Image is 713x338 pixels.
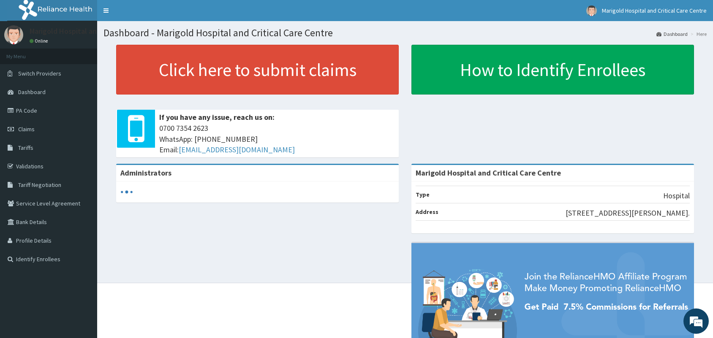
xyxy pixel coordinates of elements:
img: User Image [586,5,597,16]
svg: audio-loading [120,186,133,198]
a: How to Identify Enrollees [411,45,694,95]
b: Type [416,191,430,198]
span: 0700 7354 2623 WhatsApp: [PHONE_NUMBER] Email: [159,123,395,155]
img: User Image [4,25,23,44]
p: [STREET_ADDRESS][PERSON_NAME]. [566,208,690,219]
span: Tariff Negotiation [18,181,61,189]
a: Click here to submit claims [116,45,399,95]
a: Online [30,38,50,44]
span: Claims [18,125,35,133]
li: Here [689,30,707,38]
p: Hospital [663,190,690,201]
p: Marigold Hospital and Critical Care Centre [30,27,167,35]
span: Switch Providers [18,70,61,77]
span: Marigold Hospital and Critical Care Centre [602,7,707,14]
span: Dashboard [18,88,46,96]
b: Address [416,208,438,216]
span: Tariffs [18,144,33,151]
strong: Marigold Hospital and Critical Care Centre [416,168,561,178]
h1: Dashboard - Marigold Hospital and Critical Care Centre [103,27,707,38]
a: [EMAIL_ADDRESS][DOMAIN_NAME] [179,145,295,154]
b: If you have any issue, reach us on: [159,112,275,122]
b: Administrators [120,168,171,178]
a: Dashboard [656,30,688,38]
